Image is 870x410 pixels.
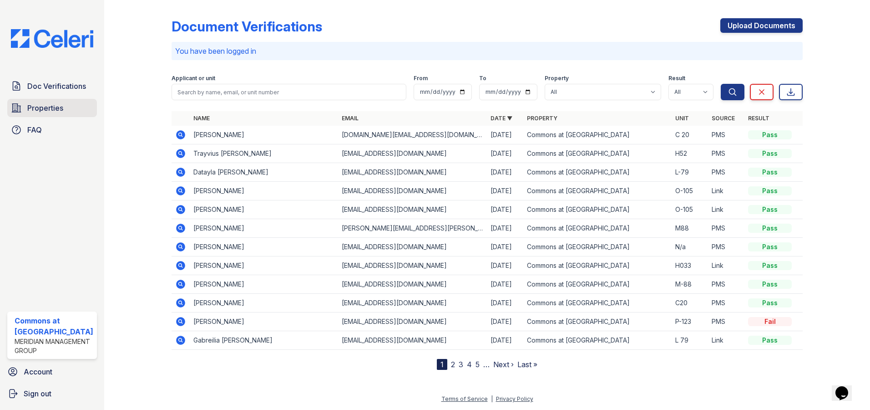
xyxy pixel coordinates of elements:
[523,144,672,163] td: Commons at [GEOGRAPHIC_DATA]
[708,182,744,200] td: Link
[708,219,744,238] td: PMS
[748,298,792,307] div: Pass
[491,115,512,122] a: Date ▼
[4,29,101,48] img: CE_Logo_Blue-a8612792a0a2168367f1c8372b55b34899dd931a85d93a1a3d3e32e68fde9ad4.png
[15,337,93,355] div: Meridian Management Group
[748,336,792,345] div: Pass
[27,124,42,135] span: FAQ
[338,126,487,144] td: [DOMAIN_NAME][EMAIL_ADDRESS][DOMAIN_NAME]
[7,77,97,95] a: Doc Verifications
[487,219,523,238] td: [DATE]
[708,331,744,350] td: Link
[190,331,339,350] td: Gabreilia [PERSON_NAME]
[708,275,744,294] td: PMS
[523,200,672,219] td: Commons at [GEOGRAPHIC_DATA]
[527,115,557,122] a: Property
[523,256,672,275] td: Commons at [GEOGRAPHIC_DATA]
[832,374,861,401] iframe: chat widget
[27,102,63,113] span: Properties
[190,275,339,294] td: [PERSON_NAME]
[523,275,672,294] td: Commons at [GEOGRAPHIC_DATA]
[708,313,744,331] td: PMS
[175,46,799,56] p: You have been logged in
[748,115,769,122] a: Result
[708,256,744,275] td: Link
[672,200,708,219] td: O-105
[708,163,744,182] td: PMS
[190,238,339,256] td: [PERSON_NAME]
[15,315,93,337] div: Commons at [GEOGRAPHIC_DATA]
[708,200,744,219] td: Link
[675,115,689,122] a: Unit
[190,163,339,182] td: Datayla [PERSON_NAME]
[487,313,523,331] td: [DATE]
[487,331,523,350] td: [DATE]
[479,75,486,82] label: To
[437,359,447,370] div: 1
[7,121,97,139] a: FAQ
[338,294,487,313] td: [EMAIL_ADDRESS][DOMAIN_NAME]
[190,294,339,313] td: [PERSON_NAME]
[338,163,487,182] td: [EMAIL_ADDRESS][DOMAIN_NAME]
[4,384,101,403] a: Sign out
[487,256,523,275] td: [DATE]
[193,115,210,122] a: Name
[523,219,672,238] td: Commons at [GEOGRAPHIC_DATA]
[708,238,744,256] td: PMS
[190,256,339,275] td: [PERSON_NAME]
[487,126,523,144] td: [DATE]
[487,275,523,294] td: [DATE]
[748,261,792,270] div: Pass
[708,126,744,144] td: PMS
[672,126,708,144] td: C 20
[672,313,708,331] td: P-123
[487,294,523,313] td: [DATE]
[451,360,455,369] a: 2
[748,280,792,289] div: Pass
[748,317,792,326] div: Fail
[487,182,523,200] td: [DATE]
[672,182,708,200] td: O-105
[748,130,792,139] div: Pass
[338,313,487,331] td: [EMAIL_ADDRESS][DOMAIN_NAME]
[672,238,708,256] td: N/a
[338,238,487,256] td: [EMAIL_ADDRESS][DOMAIN_NAME]
[190,182,339,200] td: [PERSON_NAME]
[523,163,672,182] td: Commons at [GEOGRAPHIC_DATA]
[672,275,708,294] td: M-88
[672,331,708,350] td: L 79
[493,360,514,369] a: Next ›
[467,360,472,369] a: 4
[338,256,487,275] td: [EMAIL_ADDRESS][DOMAIN_NAME]
[24,366,52,377] span: Account
[441,395,488,402] a: Terms of Service
[672,294,708,313] td: C20
[459,360,463,369] a: 3
[523,313,672,331] td: Commons at [GEOGRAPHIC_DATA]
[720,18,803,33] a: Upload Documents
[190,144,339,163] td: Trayvius [PERSON_NAME]
[4,363,101,381] a: Account
[748,168,792,177] div: Pass
[414,75,428,82] label: From
[342,115,359,122] a: Email
[672,219,708,238] td: M88
[748,149,792,158] div: Pass
[172,84,407,100] input: Search by name, email, or unit number
[487,144,523,163] td: [DATE]
[475,360,480,369] a: 5
[748,224,792,233] div: Pass
[487,200,523,219] td: [DATE]
[712,115,735,122] a: Source
[672,163,708,182] td: L-79
[24,388,51,399] span: Sign out
[491,395,493,402] div: |
[338,331,487,350] td: [EMAIL_ADDRESS][DOMAIN_NAME]
[190,126,339,144] td: [PERSON_NAME]
[483,359,490,370] span: …
[523,126,672,144] td: Commons at [GEOGRAPHIC_DATA]
[517,360,537,369] a: Last »
[523,238,672,256] td: Commons at [GEOGRAPHIC_DATA]
[672,256,708,275] td: H033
